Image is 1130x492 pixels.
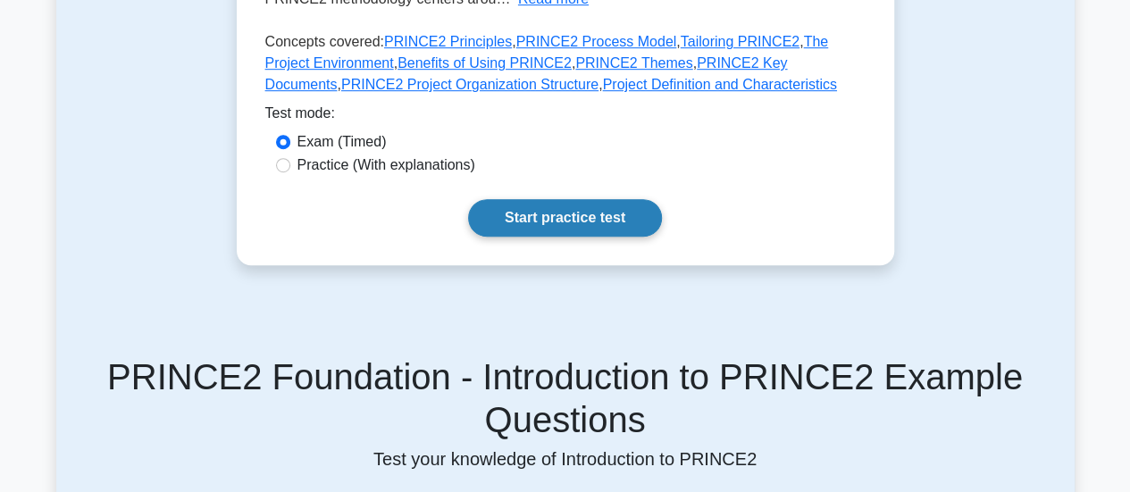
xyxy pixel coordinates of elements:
a: Project Definition and Characteristics [602,77,836,92]
label: Exam (Timed) [297,131,387,153]
a: The Project Environment [265,34,829,71]
a: PRINCE2 Project Organization Structure [341,77,598,92]
div: Test mode: [265,103,866,131]
a: PRINCE2 Principles [384,34,512,49]
a: Tailoring PRINCE2 [681,34,799,49]
p: Concepts covered: , , , , , , , , [265,31,866,103]
a: Benefits of Using PRINCE2 [398,55,572,71]
h5: PRINCE2 Foundation - Introduction to PRINCE2 Example Questions [78,355,1053,441]
p: Test your knowledge of Introduction to PRINCE2 [78,448,1053,470]
a: Start practice test [468,199,662,237]
a: PRINCE2 Themes [575,55,692,71]
a: PRINCE2 Process Model [516,34,677,49]
label: Practice (With explanations) [297,154,475,176]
